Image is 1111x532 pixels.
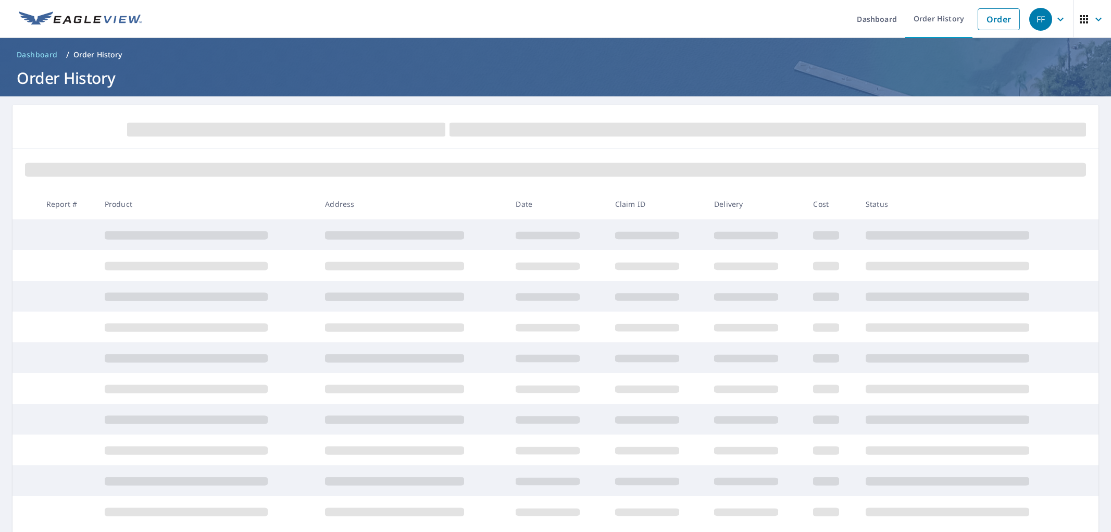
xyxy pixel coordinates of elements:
[66,48,69,61] li: /
[607,189,706,219] th: Claim ID
[96,189,317,219] th: Product
[13,46,1098,63] nav: breadcrumb
[19,11,142,27] img: EV Logo
[317,189,507,219] th: Address
[73,50,122,60] p: Order History
[38,189,96,219] th: Report #
[507,189,606,219] th: Date
[978,8,1020,30] a: Order
[857,189,1078,219] th: Status
[17,50,58,60] span: Dashboard
[13,67,1098,89] h1: Order History
[1029,8,1052,31] div: FF
[13,46,62,63] a: Dashboard
[706,189,805,219] th: Delivery
[805,189,857,219] th: Cost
